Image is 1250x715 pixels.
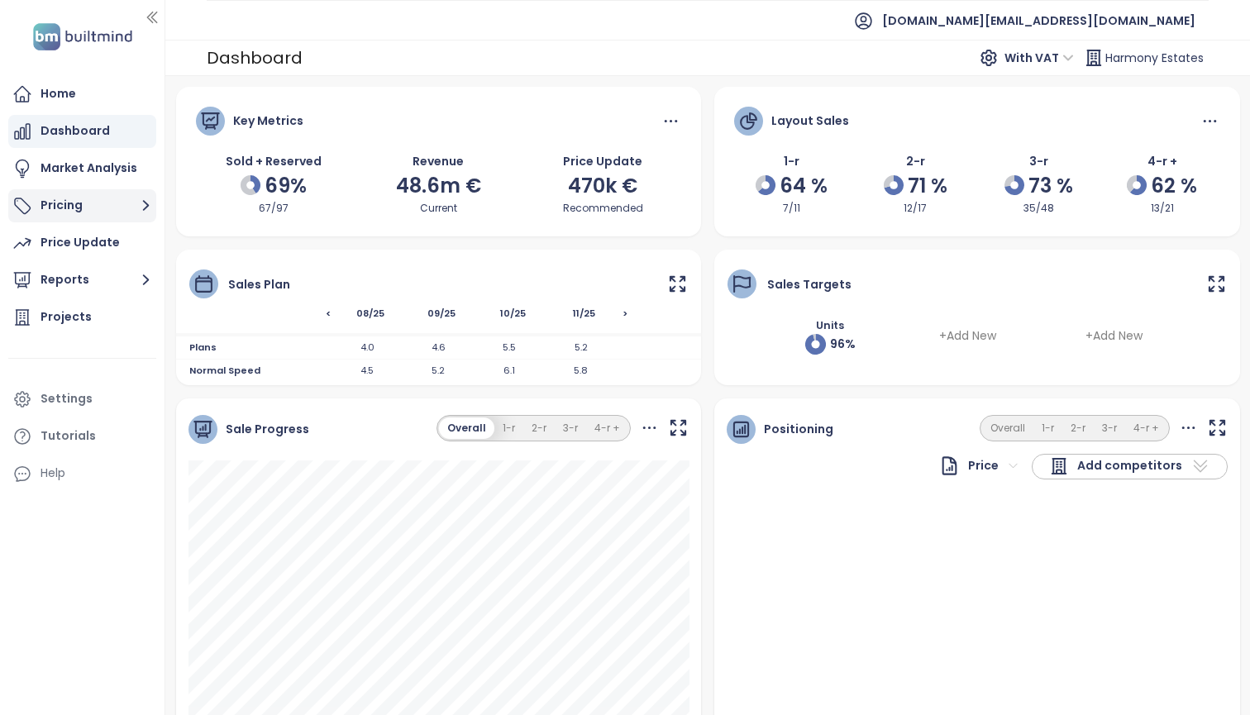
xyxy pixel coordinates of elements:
[41,158,137,179] div: Market Analysis
[771,112,849,130] div: Layout Sales
[908,170,947,202] span: 71 %
[474,364,545,381] span: 6.1
[494,417,523,440] button: 1-r
[8,78,156,111] a: Home
[780,170,828,202] span: 64 %
[1105,43,1204,73] span: Harmony Estates
[480,307,546,329] span: 10/25
[1147,153,1177,169] span: 4-r +
[8,152,156,185] a: Market Analysis
[568,172,637,199] span: 470k €
[857,201,972,217] div: 12/17
[623,307,688,329] span: >
[8,383,156,416] a: Settings
[403,364,474,381] span: 5.2
[41,426,96,446] div: Tutorials
[226,153,322,169] span: Sold + Reserved
[546,341,617,355] span: 5.2
[41,388,93,409] div: Settings
[1077,456,1182,476] span: Add competitors
[196,201,352,217] div: 67/97
[8,115,156,148] a: Dashboard
[1033,417,1062,440] button: 1-r
[233,112,303,130] div: Key Metrics
[474,341,545,355] span: 5.5
[337,307,403,329] span: 08/25
[734,201,849,217] div: 7/11
[228,275,290,293] div: Sales Plan
[586,417,628,440] button: 4-r +
[1028,170,1073,202] span: 73 %
[8,457,156,490] div: Help
[933,321,1002,351] span: + Add new
[360,152,517,170] div: Revenue
[525,201,681,217] div: Recommended
[189,341,332,355] span: Plans
[8,264,156,297] button: Reports
[523,417,555,440] button: 2-r
[546,364,617,381] span: 5.8
[8,420,156,453] a: Tutorials
[41,307,92,327] div: Projects
[189,307,332,329] span: <
[439,417,494,440] button: Overall
[332,364,403,381] span: 4.5
[1004,45,1074,70] span: With VAT
[764,420,833,438] span: Positioning
[265,170,307,202] span: 69%
[1151,170,1197,202] span: 62 %
[41,121,110,141] div: Dashboard
[551,307,617,329] span: 11/25
[189,364,332,381] span: Normal Speed
[1029,153,1048,169] span: 3-r
[41,83,76,104] div: Home
[1080,321,1149,351] span: + Add new
[830,335,856,353] span: 96 %
[767,275,852,293] div: Sales Targets
[332,341,403,355] span: 4.0
[28,20,137,54] img: logo
[784,153,799,169] span: 1-r
[1125,417,1167,440] button: 4-r +
[816,317,844,334] div: Units
[360,201,517,217] div: Current
[981,201,1096,217] div: 35/48
[8,301,156,334] a: Projects
[207,43,303,73] div: Dashboard
[1062,417,1094,440] button: 2-r
[939,455,999,476] div: Price
[409,307,475,329] span: 09/25
[226,420,309,438] span: Sale Progress
[555,417,586,440] button: 3-r
[906,153,925,169] span: 2-r
[396,172,481,199] span: 48.6m €
[525,152,681,170] div: Price Update
[8,189,156,222] button: Pricing
[41,232,120,253] div: Price Update
[403,341,474,355] span: 4.6
[1094,417,1125,440] button: 3-r
[41,463,65,484] div: Help
[982,417,1033,440] button: Overall
[8,226,156,260] a: Price Update
[1104,201,1219,217] div: 13/21
[882,1,1195,41] span: [DOMAIN_NAME][EMAIL_ADDRESS][DOMAIN_NAME]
